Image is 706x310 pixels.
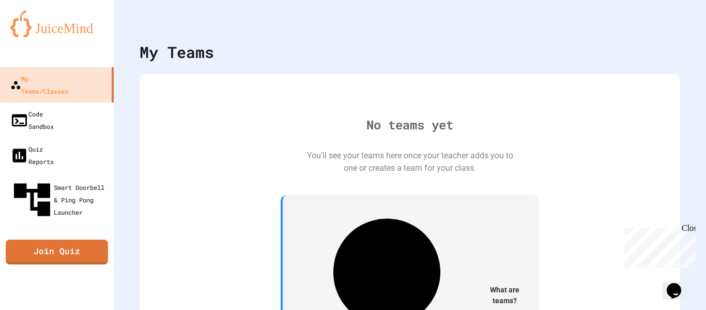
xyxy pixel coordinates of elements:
div: No teams yet [366,115,453,134]
div: Code Sandbox [10,108,54,132]
div: My Teams [140,40,214,64]
span: What are teams? [483,285,527,306]
div: Quiz Reports [10,143,54,168]
div: You'll see your teams here once your teacher adds you to one or creates a team for your class. [306,150,513,174]
div: My Teams/Classes [10,72,68,97]
img: logo-orange.svg [10,10,103,37]
div: Smart Doorbell & Ping Pong Launcher [10,178,110,222]
iframe: chat widget [620,224,696,268]
div: Chat with us now!Close [4,4,71,66]
a: Join Quiz [6,240,108,264]
iframe: chat widget [663,269,696,300]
